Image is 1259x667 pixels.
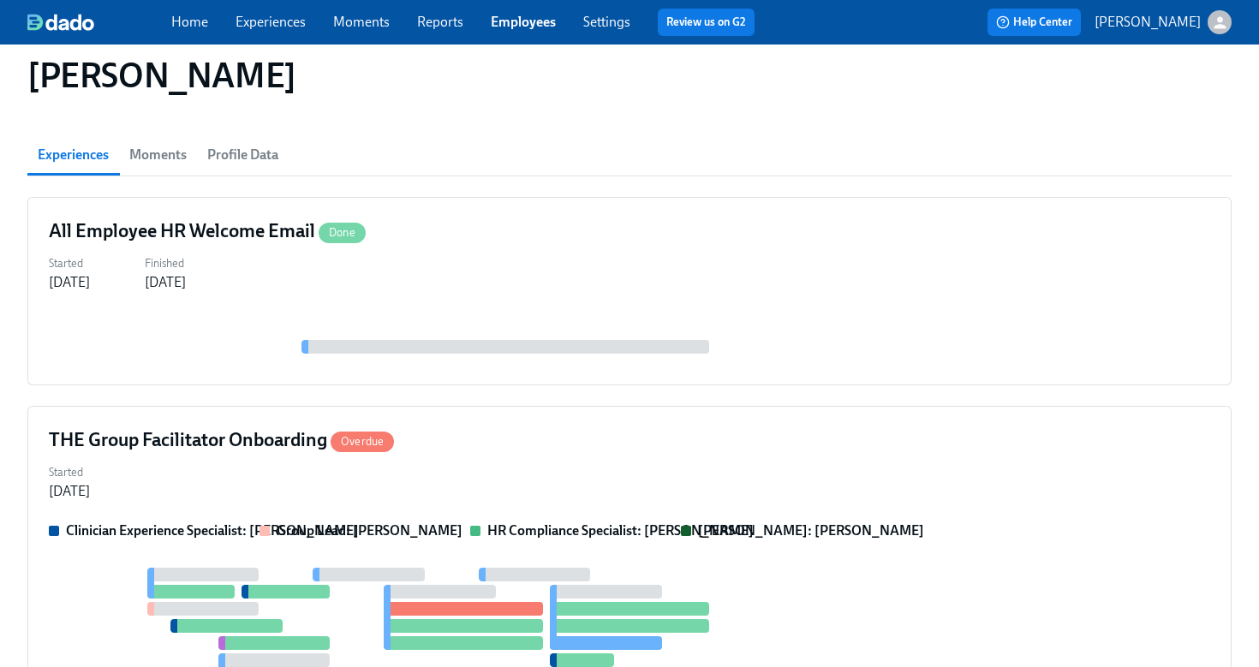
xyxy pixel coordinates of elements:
[27,55,296,96] h1: [PERSON_NAME]
[698,522,924,539] strong: [PERSON_NAME]: [PERSON_NAME]
[988,9,1081,36] button: Help Center
[583,14,630,30] a: Settings
[487,522,754,539] strong: HR Compliance Specialist: [PERSON_NAME]
[331,435,394,448] span: Overdue
[1095,10,1232,34] button: [PERSON_NAME]
[658,9,755,36] button: Review us on G2
[491,14,556,30] a: Employees
[207,143,278,167] span: Profile Data
[996,14,1072,31] span: Help Center
[171,14,208,30] a: Home
[319,226,366,239] span: Done
[27,14,94,31] img: dado
[49,463,90,482] label: Started
[49,273,90,292] div: [DATE]
[49,482,90,501] div: [DATE]
[277,522,462,539] strong: Group Lead: [PERSON_NAME]
[49,218,366,244] h4: All Employee HR Welcome Email
[38,143,109,167] span: Experiences
[1095,13,1201,32] p: [PERSON_NAME]
[145,254,186,273] label: Finished
[66,522,359,539] strong: Clinician Experience Specialist: [PERSON_NAME]
[145,273,186,292] div: [DATE]
[236,14,306,30] a: Experiences
[129,143,187,167] span: Moments
[49,427,394,453] h4: THE Group Facilitator Onboarding
[333,14,390,30] a: Moments
[49,254,90,273] label: Started
[417,14,463,30] a: Reports
[666,14,746,31] a: Review us on G2
[27,14,171,31] a: dado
